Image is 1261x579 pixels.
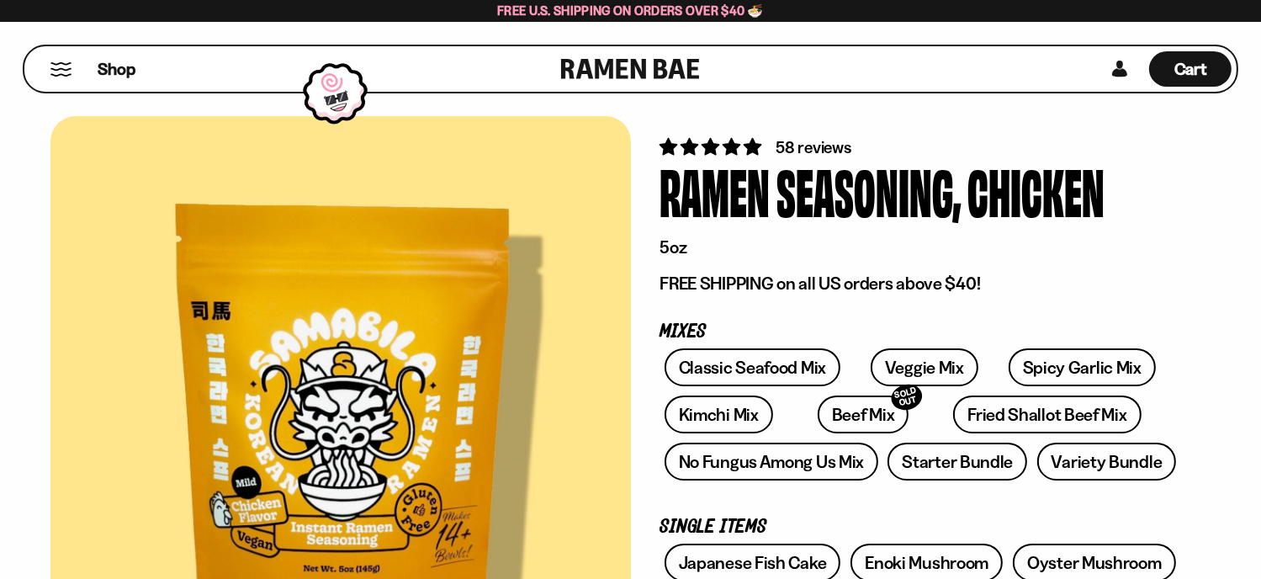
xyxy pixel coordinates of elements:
[660,136,765,157] span: 4.83 stars
[953,396,1141,433] a: Fried Shallot Beef Mix
[660,236,1181,258] p: 5oz
[660,159,770,222] div: Ramen
[665,348,840,386] a: Classic Seafood Mix
[818,396,909,433] a: Beef MixSOLD OUT
[660,273,1181,295] p: FREE SHIPPING on all US orders above $40!
[660,324,1181,340] p: Mixes
[50,62,72,77] button: Mobile Menu Trigger
[1149,46,1232,92] a: Cart
[889,381,926,414] div: SOLD OUT
[967,159,1105,222] div: Chicken
[887,443,1027,481] a: Starter Bundle
[497,3,764,19] span: Free U.S. Shipping on Orders over $40 🍜
[871,348,978,386] a: Veggie Mix
[1009,348,1156,386] a: Spicy Garlic Mix
[98,51,135,87] a: Shop
[665,396,773,433] a: Kimchi Mix
[776,159,961,222] div: Seasoning,
[660,519,1181,535] p: Single Items
[1174,59,1207,79] span: Cart
[1037,443,1177,481] a: Variety Bundle
[776,137,850,157] span: 58 reviews
[665,443,878,481] a: No Fungus Among Us Mix
[98,58,135,81] span: Shop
